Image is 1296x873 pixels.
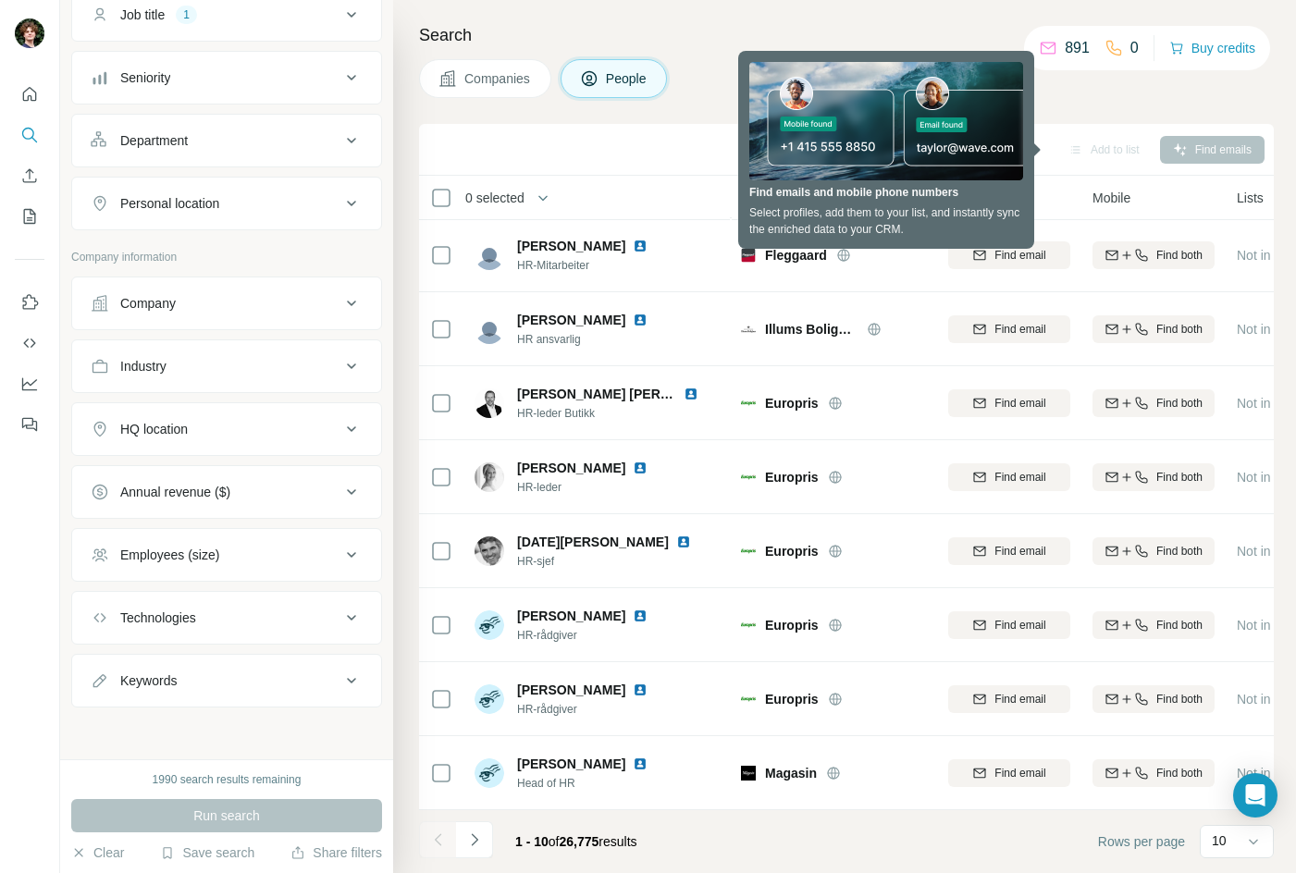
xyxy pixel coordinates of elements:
button: HQ location [72,407,381,451]
span: HR-Mitarbeiter [517,257,670,274]
div: Seniority [120,68,170,87]
button: Find email [948,463,1070,491]
img: Logo of Europris [741,396,756,411]
button: Keywords [72,658,381,703]
span: [PERSON_NAME] [517,237,625,255]
div: Personal location [120,194,219,213]
button: Annual revenue ($) [72,470,381,514]
img: Avatar [475,758,504,788]
div: 1990 search results remaining [153,771,302,788]
div: Technologies [120,609,196,627]
button: Find email [948,537,1070,565]
span: Company [741,189,796,207]
img: Logo of Europris [741,544,756,559]
button: Find email [948,685,1070,713]
p: 891 [1065,37,1090,59]
button: Use Surfe API [15,326,44,360]
span: HR-rådgiver [517,627,670,644]
span: Find email [994,765,1045,781]
span: HR-leder [517,479,670,496]
span: Head of HR [517,775,670,792]
span: Rows per page [1098,832,1185,851]
button: Save search [160,843,254,862]
span: [PERSON_NAME] [517,681,625,699]
span: Europris [765,690,819,708]
span: Find email [994,321,1045,338]
h4: Search [419,22,1274,48]
img: Logo of Fleggaard [741,248,756,263]
span: HR-rådgiver [517,701,670,718]
span: [PERSON_NAME] [517,311,625,329]
span: Find both [1156,395,1203,412]
img: LinkedIn logo [633,239,648,253]
img: Avatar [475,314,504,344]
img: Avatar [475,536,504,566]
span: [PERSON_NAME] [PERSON_NAME] [517,387,738,401]
button: Find email [948,759,1070,787]
div: Employees (size) [120,546,219,564]
img: LinkedIn logo [633,756,648,771]
div: Keywords [120,671,177,690]
button: Find both [1092,241,1215,269]
span: Find email [994,691,1045,707]
button: Navigate to next page [456,821,493,858]
span: of [549,834,560,849]
span: Find email [994,543,1045,559]
span: [PERSON_NAME] [517,461,625,475]
span: Find both [1156,247,1203,264]
button: Find email [948,611,1070,639]
span: 1 - 10 [515,834,549,849]
span: Europris [765,542,819,560]
span: Magasin [765,764,817,782]
div: Job title [120,6,165,24]
div: HQ location [120,420,188,438]
span: Find both [1156,617,1203,633]
button: Find both [1092,685,1215,713]
button: Find email [948,315,1070,343]
div: Department [120,131,188,150]
button: Find email [948,389,1070,417]
span: HR ansvarlig [517,331,670,348]
button: Search [15,118,44,152]
button: Find email [948,241,1070,269]
button: Find both [1092,537,1215,565]
button: Quick start [15,78,44,111]
p: Company information [71,249,382,265]
span: Find both [1156,765,1203,781]
span: results [515,834,637,849]
span: [PERSON_NAME] [517,609,625,623]
span: 26,775 [560,834,599,849]
button: Buy credits [1169,35,1255,61]
img: LinkedIn logo [676,535,691,549]
p: 0 [1130,37,1139,59]
span: Europris [765,468,819,486]
img: Logo of Europris [741,470,756,485]
img: LinkedIn logo [633,313,648,327]
button: Company [72,281,381,326]
button: Find both [1092,315,1215,343]
span: Europris [765,616,819,634]
button: My lists [15,200,44,233]
div: Company [120,294,176,313]
span: Mobile [1092,189,1130,207]
span: Email [948,189,981,207]
img: Logo of Europris [741,692,756,707]
span: Companies [464,69,532,88]
button: Enrich CSV [15,159,44,192]
span: [PERSON_NAME] [517,755,625,773]
button: Personal location [72,181,381,226]
img: Avatar [475,388,504,418]
img: LinkedIn logo [684,387,698,401]
span: [DATE][PERSON_NAME] [517,533,669,551]
span: Europris [765,394,819,412]
button: Find both [1092,389,1215,417]
button: Feedback [15,408,44,441]
img: Logo of Europris [741,618,756,633]
img: LinkedIn logo [633,609,648,623]
span: Illums Bolighus [765,320,858,338]
span: Find email [994,247,1045,264]
button: Department [72,118,381,163]
span: People [606,69,648,88]
span: Find email [994,617,1045,633]
button: Clear [71,843,124,862]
